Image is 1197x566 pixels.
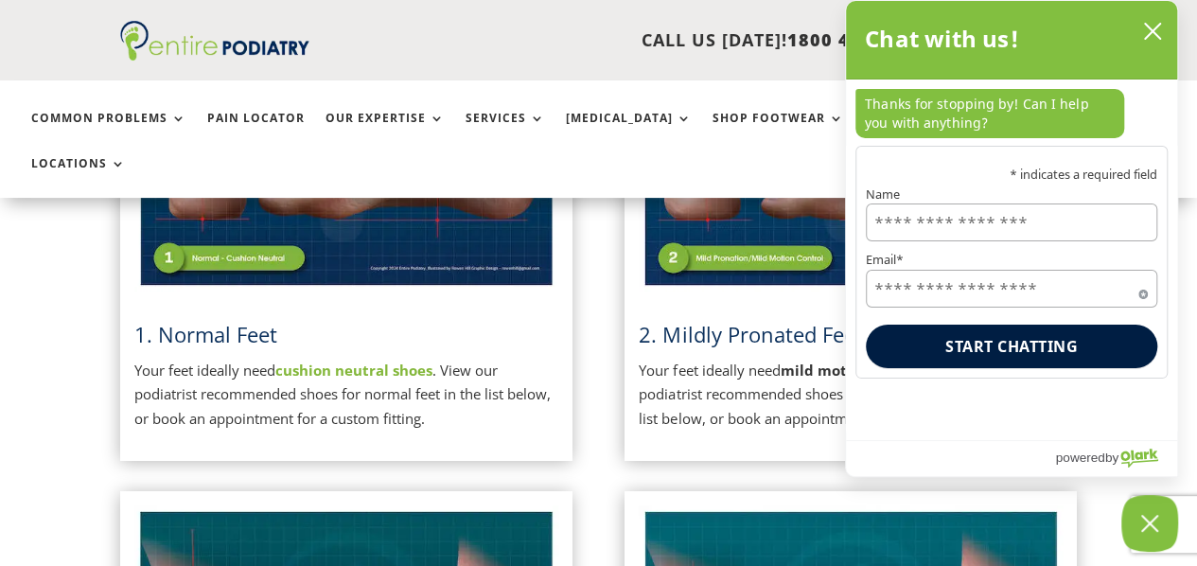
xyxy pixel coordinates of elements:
span: powered [1055,446,1104,469]
a: [MEDICAL_DATA] [566,112,692,152]
div: chat [846,80,1177,146]
a: Shop Footwear [713,112,844,152]
p: CALL US [DATE]! [335,28,922,53]
img: logo (1) [120,21,309,61]
a: 1. Normal Feet [134,320,277,348]
label: Email* [866,254,1157,266]
input: Email [866,270,1157,308]
button: close chatbox [1137,17,1168,45]
a: Entire Podiatry [120,45,309,64]
p: Your feet ideally need . View our podiatrist recommended shoes for mildly pronated feet in the li... [639,359,1063,432]
input: Name [866,203,1157,241]
p: * indicates a required field [866,168,1157,181]
button: Start chatting [866,325,1157,368]
p: Your feet ideally need . View our podiatrist recommended shoes for normal feet in the list below,... [134,359,558,432]
p: Thanks for stopping by! Can I help you with anything? [855,89,1124,138]
span: by [1105,446,1118,469]
a: Our Expertise [326,112,445,152]
button: Close Chatbox [1121,495,1178,552]
label: Name [866,188,1157,201]
a: Locations [31,157,126,198]
span: Required field [1138,286,1148,295]
span: 1800 4 ENTIRE [787,28,922,51]
a: Services [466,112,545,152]
a: Powered by Olark [1055,441,1177,476]
h2: Chat with us! [865,20,1019,58]
a: cushion neutral shoes [275,361,432,380]
span: 2. Mildly Pronated Feet [639,320,862,348]
strong: mild motion control shoes [780,361,968,380]
a: Common Problems [31,112,186,152]
a: Pain Locator [207,112,305,152]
